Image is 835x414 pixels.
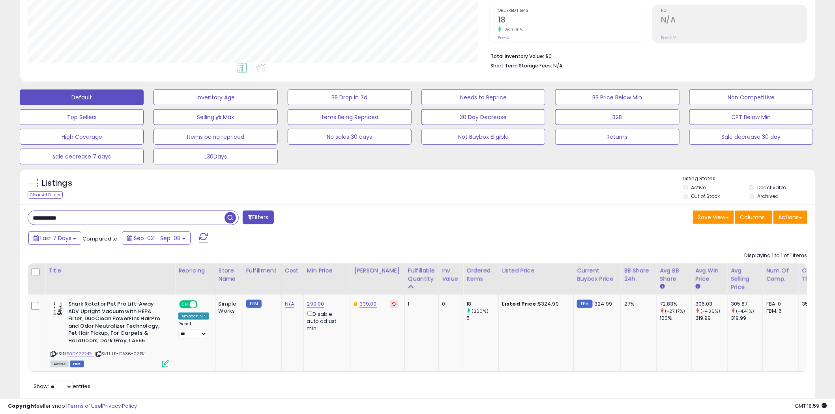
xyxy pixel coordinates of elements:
div: Disable auto adjust min [307,310,345,332]
div: Simple Works [219,300,237,315]
b: Shark Rotator Pet Pro Lift-Away ADV Upright Vacuum with HEPA Filter, DuoClean PowerFins HairPro a... [68,300,164,346]
div: 5 [466,315,498,322]
div: 305.87 [731,300,763,308]
h5: Listings [42,178,72,189]
div: 72.83% [660,300,692,308]
button: Sale decrease 30 day [689,129,813,145]
small: (-4.41%) [736,308,754,314]
button: Inventory Age [154,90,277,105]
label: Deactivated [757,184,787,191]
div: Ordered Items [466,267,495,283]
small: FBM [246,300,262,308]
strong: Copyright [8,402,37,410]
small: Prev: N/A [661,35,676,40]
div: 18 [466,300,498,308]
button: Last 7 Days [28,231,81,245]
button: Needs to Reprice [421,90,545,105]
h2: N/A [661,15,807,26]
button: Filters [243,211,273,224]
div: Inv. value [442,267,460,283]
b: Total Inventory Value: [491,53,544,60]
button: No sales 30 days [288,129,412,145]
span: ON [180,301,190,308]
a: B0DY22247J [67,351,94,357]
div: Avg Selling Price [731,267,760,291]
a: 339.00 [359,300,377,308]
div: Num of Comp. [766,267,795,283]
button: Non Competitive [689,90,813,105]
label: Out of Stock [691,193,720,200]
span: Columns [740,213,765,221]
li: $0 [491,51,801,60]
button: Items Being Repriced [288,109,412,125]
div: ASIN: [51,300,169,366]
div: 0 [442,300,457,308]
div: 1 [408,300,432,308]
small: (-4.36%) [700,308,720,314]
span: FBM [70,361,84,367]
span: OFF [197,301,209,308]
div: Preset: [178,321,209,339]
p: Listing States: [683,175,815,183]
button: sale decrease 7 days [20,149,144,164]
span: Ordered Items [498,9,644,13]
div: Min Price [307,267,348,275]
b: Listed Price: [502,300,538,308]
small: (-27.17%) [665,308,685,314]
a: 299.00 [307,300,324,308]
span: Compared to: [82,235,119,242]
div: 27% [624,300,650,308]
small: 260.00% [502,27,523,33]
span: Last 7 Days [40,234,71,242]
div: FBA: 0 [766,300,792,308]
a: Privacy Policy [102,402,137,410]
span: ROI [661,9,807,13]
span: All listings currently available for purchase on Amazon [51,361,69,367]
span: 2025-09-16 18:59 GMT [795,402,827,410]
span: Sep-02 - Sep-08 [134,234,181,242]
button: Actions [773,211,807,224]
div: Avg Win Price [695,267,724,283]
button: Returns [555,129,679,145]
div: FBM: 6 [766,308,792,315]
button: 30 Day Decrease [421,109,545,125]
button: Not Buybox Eligible [421,129,545,145]
a: N/A [285,300,294,308]
a: Terms of Use [67,402,101,410]
div: 319.99 [695,315,727,322]
h2: 18 [498,15,644,26]
div: Fulfillment [246,267,278,275]
div: Title [49,267,172,275]
button: BB Drop in 7d [288,90,412,105]
div: $324.99 [502,300,567,308]
button: BB Price Below Min [555,90,679,105]
button: CPT Below Min [689,109,813,125]
div: seller snap | | [8,403,137,410]
button: Default [20,90,144,105]
small: Prev: 5 [498,35,509,40]
button: Save View [693,211,734,224]
div: Clear All Filters [28,191,63,199]
div: 306.03 [695,300,727,308]
button: Items being repriced [154,129,277,145]
span: 324.99 [595,300,612,308]
div: Displaying 1 to 1 of 1 items [745,252,807,259]
div: [PERSON_NAME] [354,267,401,275]
small: (260%) [472,308,489,314]
small: FBM [577,300,592,308]
small: Avg BB Share. [660,283,665,290]
span: Show: entries [34,382,90,390]
button: L30Days [154,149,277,164]
div: Cost [285,267,300,275]
small: Avg Win Price. [695,283,700,290]
button: B2B [555,109,679,125]
button: High Coverage [20,129,144,145]
button: Sep-02 - Sep-08 [122,231,191,245]
img: 41zhaO4kkHL._SL40_.jpg [51,300,66,316]
button: Top Sellers [20,109,144,125]
div: BB Share 24h. [624,267,653,283]
div: 319.99 [731,315,763,322]
span: | SKU: H1-DA36-0ZBK [95,351,144,357]
div: Fulfillable Quantity [408,267,435,283]
div: Repricing [178,267,212,275]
